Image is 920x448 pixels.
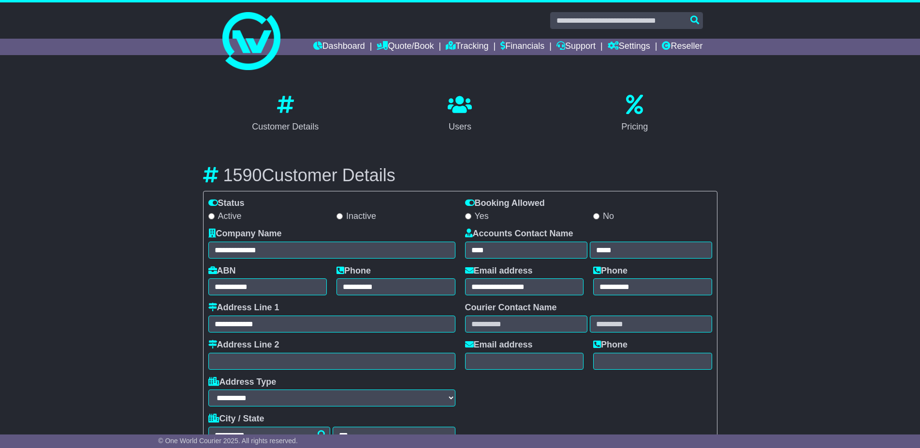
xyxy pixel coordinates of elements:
label: Address Type [208,377,277,388]
label: Active [208,211,242,222]
input: Yes [465,213,471,219]
a: Customer Details [246,91,325,137]
label: Inactive [336,211,376,222]
a: Financials [500,39,544,55]
label: Address Line 2 [208,340,279,350]
span: © One World Courier 2025. All rights reserved. [158,437,298,445]
label: Booking Allowed [465,198,545,209]
label: Status [208,198,245,209]
h3: Customer Details [203,166,717,185]
label: Courier Contact Name [465,303,557,313]
div: Pricing [621,120,648,133]
div: Users [448,120,472,133]
label: Phone [593,340,628,350]
label: Yes [465,211,489,222]
label: Email address [465,266,533,276]
div: Customer Details [252,120,319,133]
a: Dashboard [313,39,365,55]
label: No [593,211,614,222]
label: Accounts Contact Name [465,229,573,239]
label: Phone [336,266,371,276]
span: 1590 [223,165,262,185]
a: Tracking [446,39,488,55]
input: Active [208,213,215,219]
input: Inactive [336,213,343,219]
input: No [593,213,599,219]
label: Company Name [208,229,282,239]
label: Address Line 1 [208,303,279,313]
label: Phone [593,266,628,276]
a: Support [556,39,596,55]
a: Quote/Book [377,39,434,55]
label: City / State [208,414,264,424]
a: Pricing [615,91,654,137]
label: ABN [208,266,236,276]
a: Users [441,91,478,137]
a: Reseller [662,39,702,55]
label: Email address [465,340,533,350]
a: Settings [608,39,650,55]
